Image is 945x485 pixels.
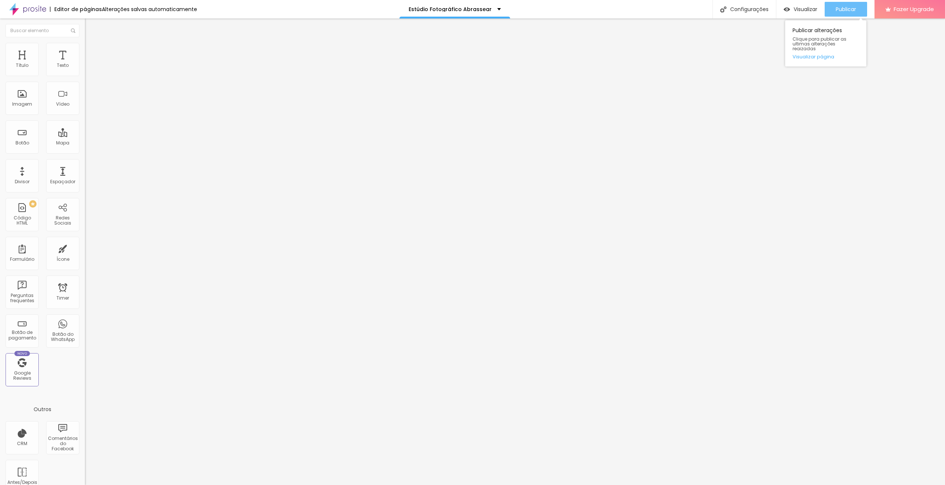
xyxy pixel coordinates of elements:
div: Botão [16,140,29,146]
div: Vídeo [56,102,69,107]
div: Novo [14,351,30,356]
iframe: Editor [85,18,945,485]
div: Texto [57,63,69,68]
div: Perguntas frequentes [7,293,37,304]
p: Estúdio Fotográfico Abrassear [409,7,492,12]
div: Google Reviews [7,370,37,381]
img: Icone [71,28,75,33]
button: Visualizar [776,2,825,17]
img: view-1.svg [784,6,790,13]
button: Publicar [825,2,867,17]
div: Antes/Depois [7,480,37,485]
span: Fazer Upgrade [894,6,934,12]
div: Botão de pagamento [7,330,37,341]
div: Alterações salvas automaticamente [102,7,197,12]
div: Botão do WhatsApp [48,332,77,342]
div: Redes Sociais [48,215,77,226]
div: Imagem [12,102,32,107]
img: Icone [720,6,726,13]
span: Visualizar [794,6,817,12]
div: CRM [17,441,27,446]
div: Divisor [15,179,30,184]
span: Clique para publicar as ultimas alterações reaizadas [793,37,859,51]
div: Timer [56,296,69,301]
div: Título [16,63,28,68]
div: Formulário [10,257,34,262]
div: Comentários do Facebook [48,436,77,452]
a: Visualizar página [793,54,859,59]
div: Editor de páginas [50,7,102,12]
div: Mapa [56,140,69,146]
div: Espaçador [50,179,75,184]
span: Publicar [836,6,856,12]
input: Buscar elemento [6,24,79,37]
div: Código HTML [7,215,37,226]
div: Ícone [56,257,69,262]
div: Publicar alterações [785,20,866,66]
